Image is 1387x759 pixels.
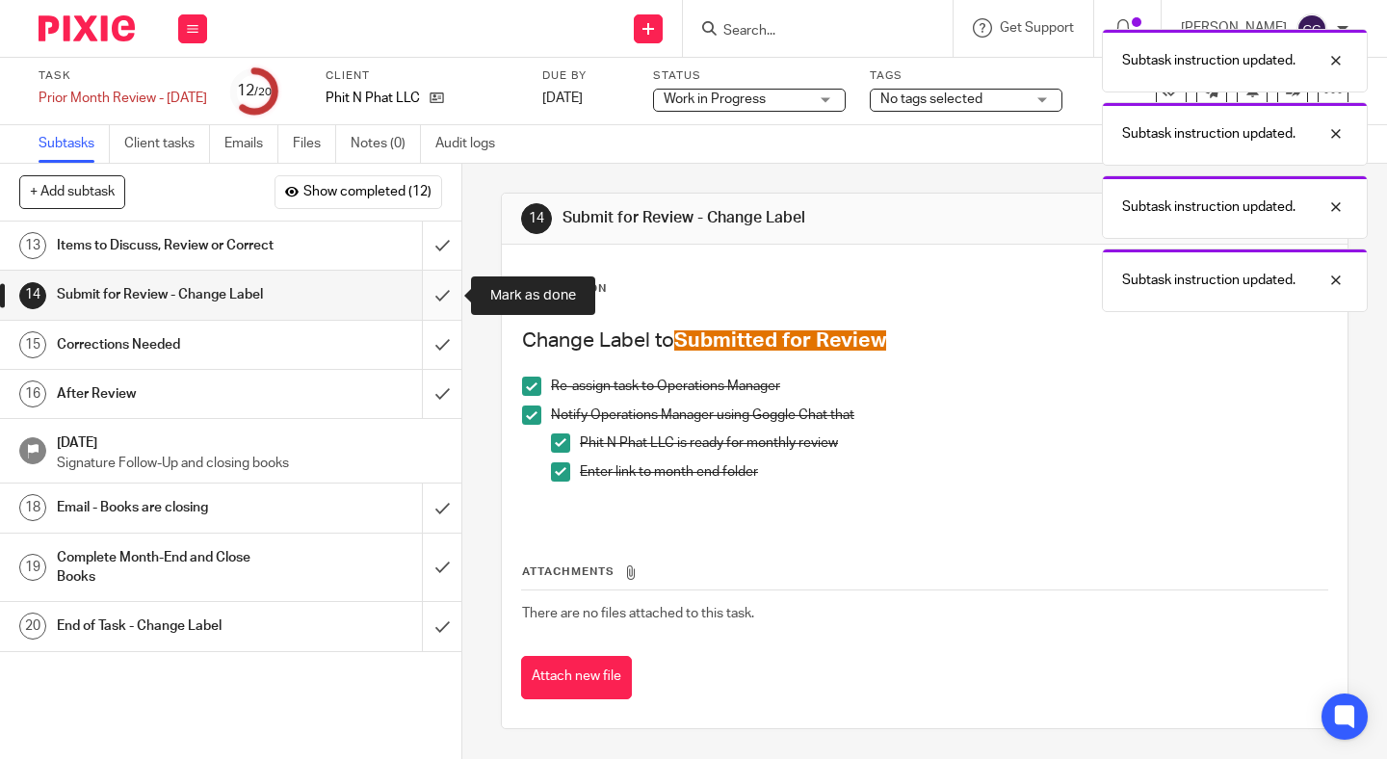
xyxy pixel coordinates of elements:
[254,87,272,97] small: /20
[1122,51,1295,70] p: Subtask instruction updated.
[521,281,607,297] p: Description
[551,406,1327,425] p: Notify Operations Manager using Goggle Chat that
[522,325,1327,357] h2: Change Label to
[326,89,420,108] p: Phit N Phat LLC
[351,125,421,163] a: Notes (0)
[293,125,336,163] a: Files
[19,380,46,407] div: 16
[124,125,210,163] a: Client tasks
[580,433,1327,453] p: Phit N Phat LLC is ready for monthly review
[1296,13,1327,44] img: svg%3E
[522,566,615,577] span: Attachments
[19,554,46,581] div: 19
[57,493,288,522] h1: Email - Books are closing
[57,612,288,641] h1: End of Task - Change Label
[19,282,46,309] div: 14
[1122,197,1295,217] p: Subtask instruction updated.
[19,613,46,640] div: 20
[39,15,135,41] img: Pixie
[19,494,46,521] div: 18
[57,379,288,408] h1: After Review
[57,231,288,260] h1: Items to Discuss, Review or Correct
[19,175,125,208] button: + Add subtask
[674,330,886,351] span: Submitted for Review
[39,68,207,84] label: Task
[580,462,1327,482] p: Enter link to month end folder
[653,68,846,84] label: Status
[57,280,288,309] h1: Submit for Review - Change Label
[522,607,754,620] span: There are no files attached to this task.
[551,377,1327,396] p: Re-assign task to Operations Manager
[57,543,288,592] h1: Complete Month-End and Close Books
[57,429,442,453] h1: [DATE]
[1122,271,1295,290] p: Subtask instruction updated.
[39,89,207,108] div: Prior Month Review - July 2025
[1122,124,1295,144] p: Subtask instruction updated.
[19,232,46,259] div: 13
[326,68,518,84] label: Client
[39,125,110,163] a: Subtasks
[521,656,632,699] button: Attach new file
[542,68,629,84] label: Due by
[224,125,278,163] a: Emails
[237,80,272,102] div: 12
[303,185,432,200] span: Show completed (12)
[57,454,442,473] p: Signature Follow-Up and closing books
[57,330,288,359] h1: Corrections Needed
[19,331,46,358] div: 15
[521,203,552,234] div: 14
[39,89,207,108] div: Prior Month Review - [DATE]
[563,208,966,228] h1: Submit for Review - Change Label
[664,92,766,106] span: Work in Progress
[275,175,442,208] button: Show completed (12)
[542,92,583,105] span: [DATE]
[435,125,510,163] a: Audit logs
